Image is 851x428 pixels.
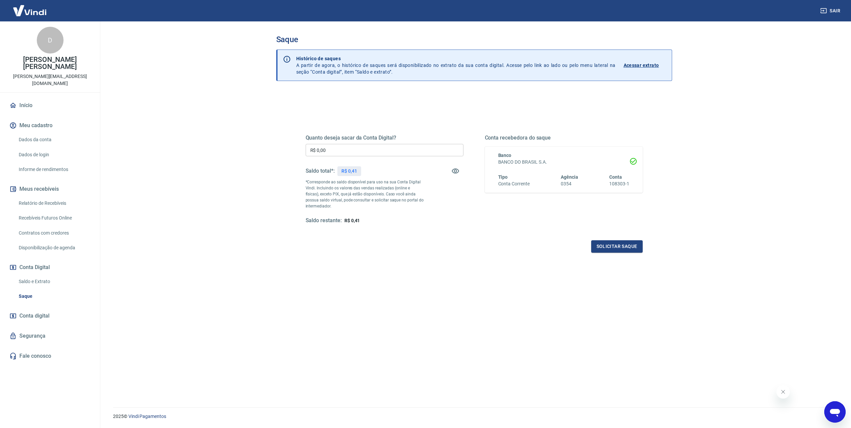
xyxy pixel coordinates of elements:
[296,55,616,75] p: A partir de agora, o histórico de saques será disponibilizado no extrato da sua conta digital. Ac...
[16,148,92,162] a: Dados de login
[37,27,64,54] div: D
[296,55,616,62] p: Histórico de saques
[306,135,463,141] h5: Quanto deseja sacar da Conta Digital?
[561,174,578,180] span: Agência
[306,217,342,224] h5: Saldo restante:
[8,260,92,275] button: Conta Digital
[561,180,578,187] h6: 0354
[485,135,643,141] h5: Conta recebedora do saque
[8,118,92,133] button: Meu cadastro
[16,289,92,303] a: Saque
[498,180,530,187] h6: Conta Corrente
[8,98,92,113] a: Início
[498,153,512,158] span: Banco
[306,179,424,209] p: *Corresponde ao saldo disponível para uso na sua Conta Digital Vindi. Incluindo os valores das ve...
[609,174,622,180] span: Conta
[498,174,508,180] span: Tipo
[128,414,166,419] a: Vindi Pagamentos
[16,226,92,240] a: Contratos com credores
[16,196,92,210] a: Relatório de Recebíveis
[306,168,335,174] h5: Saldo total*:
[16,163,92,176] a: Informe de rendimentos
[4,5,56,10] span: Olá! Precisa de ajuda?
[8,182,92,196] button: Meus recebíveis
[498,159,629,166] h6: BANCO DO BRASIL S.A.
[344,218,360,223] span: R$ 0,41
[8,329,92,343] a: Segurança
[824,401,846,423] iframe: Botão para abrir a janela de mensagens
[624,62,659,69] p: Acessar extrato
[19,311,49,321] span: Conta digital
[819,5,843,17] button: Sair
[5,56,95,70] p: [PERSON_NAME] [PERSON_NAME]
[16,275,92,288] a: Saldo e Extrato
[16,241,92,255] a: Disponibilização de agenda
[16,133,92,147] a: Dados da conta
[624,55,666,75] a: Acessar extrato
[8,349,92,363] a: Fale conosco
[609,180,629,187] h6: 108303-1
[16,211,92,225] a: Recebíveis Futuros Online
[591,240,643,253] button: Solicitar saque
[5,73,95,87] p: [PERSON_NAME][EMAIL_ADDRESS][DOMAIN_NAME]
[113,413,835,420] p: 2025 ©
[341,168,357,175] p: R$ 0,41
[776,385,790,399] iframe: Fechar mensagem
[8,0,51,21] img: Vindi
[276,35,672,44] h3: Saque
[8,309,92,323] a: Conta digital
